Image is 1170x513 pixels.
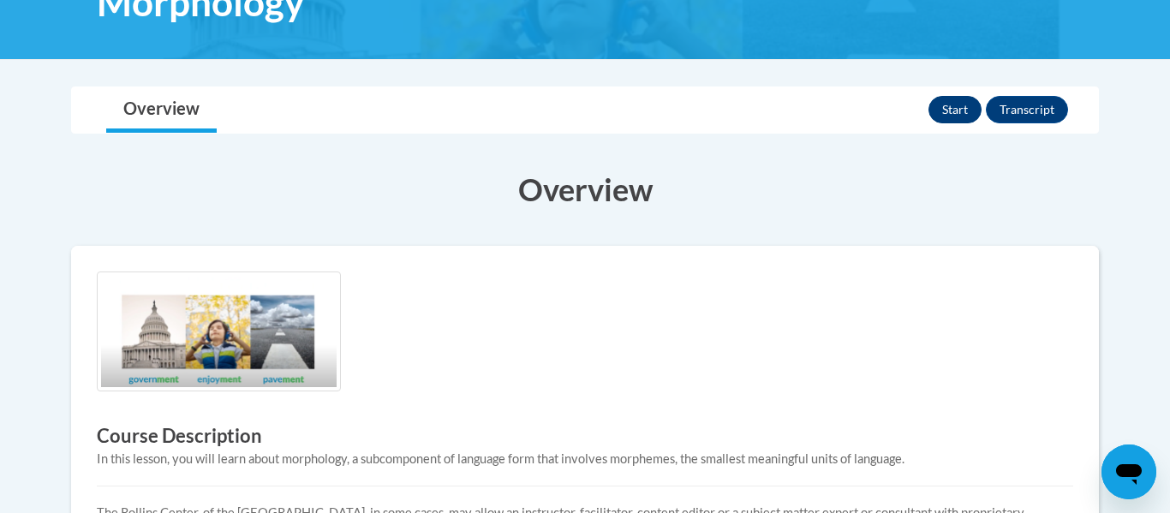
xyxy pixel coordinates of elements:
[97,450,1073,468] div: In this lesson, you will learn about morphology, a subcomponent of language form that involves mo...
[97,423,1073,450] h3: Course Description
[1101,444,1156,499] iframe: Button to launch messaging window
[106,87,217,133] a: Overview
[97,271,341,392] img: Course logo image
[71,168,1099,211] h3: Overview
[928,96,982,123] button: Start
[986,96,1068,123] button: Transcript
